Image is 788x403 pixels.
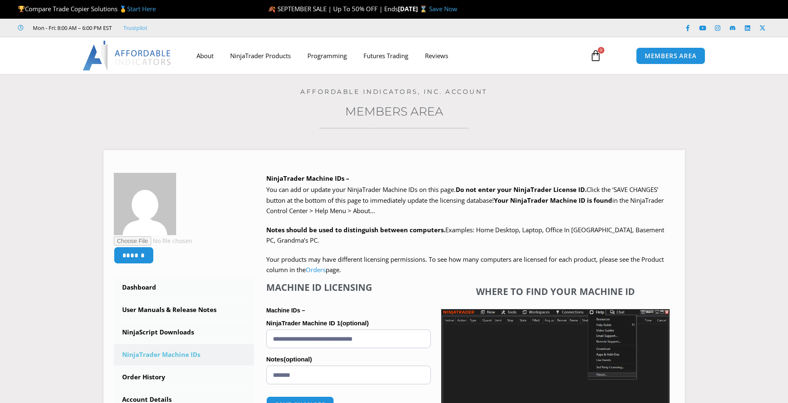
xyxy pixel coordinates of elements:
label: Notes [266,353,431,366]
a: Dashboard [114,277,254,298]
h4: Where to find your Machine ID [441,286,670,297]
a: Programming [299,46,355,65]
a: Start Here [127,5,156,13]
a: Trustpilot [123,23,147,33]
a: NinjaTrader Products [222,46,299,65]
nav: Menu [188,46,580,65]
img: 🏆 [18,6,25,12]
label: NinjaTrader Machine ID 1 [266,317,431,329]
span: 0 [598,47,604,54]
span: Mon - Fri: 8:00 AM – 6:00 PM EST [31,23,112,33]
span: Your products may have different licensing permissions. To see how many computers are licensed fo... [266,255,664,274]
a: Futures Trading [355,46,417,65]
a: Order History [114,366,254,388]
a: User Manuals & Release Notes [114,299,254,321]
a: NinjaTrader Machine IDs [114,344,254,366]
a: Affordable Indicators, Inc. Account [300,88,488,96]
a: 0 [577,44,614,68]
strong: Machine IDs – [266,307,305,314]
img: LogoAI | Affordable Indicators – NinjaTrader [83,41,172,71]
b: NinjaTrader Machine IDs – [266,174,349,182]
span: Compare Trade Copier Solutions 🥇 [18,5,156,13]
span: 🍂 SEPTEMBER SALE | Up To 50% OFF | Ends [268,5,398,13]
a: MEMBERS AREA [636,47,705,64]
span: You can add or update your NinjaTrader Machine IDs on this page. [266,185,456,194]
a: Orders [306,265,326,274]
b: Do not enter your NinjaTrader License ID. [456,185,587,194]
a: Reviews [417,46,457,65]
a: NinjaScript Downloads [114,322,254,343]
strong: [DATE] ⌛ [398,5,429,13]
img: db67b8419b1d11a0ceacc7fd6c483a8221f7a4dfc3aa505782ac5c54cb014971 [114,173,176,235]
a: Save Now [429,5,457,13]
span: Click the ‘SAVE CHANGES’ button at the bottom of this page to immediately update the licensing da... [266,185,664,215]
span: MEMBERS AREA [645,53,697,59]
h4: Machine ID Licensing [266,282,431,292]
strong: Your NinjaTrader Machine ID is found [494,196,612,204]
span: Examples: Home Desktop, Laptop, Office In [GEOGRAPHIC_DATA], Basement PC, Grandma’s PC. [266,226,664,245]
a: Members Area [345,104,443,118]
a: About [188,46,222,65]
span: (optional) [284,356,312,363]
span: (optional) [340,319,368,327]
strong: Notes should be used to distinguish between computers. [266,226,445,234]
